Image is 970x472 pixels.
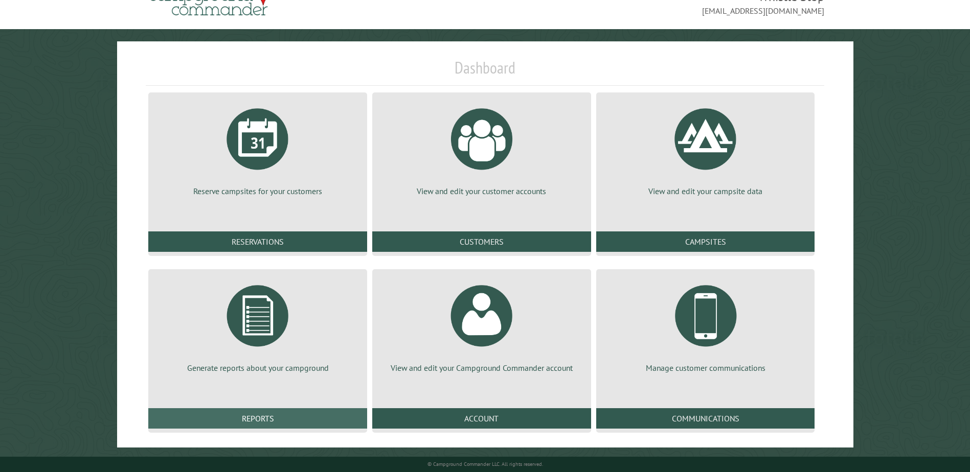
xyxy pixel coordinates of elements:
a: View and edit your Campground Commander account [385,277,579,373]
a: Generate reports about your campground [161,277,355,373]
a: Manage customer communications [608,277,803,373]
a: Campsites [596,231,815,252]
p: View and edit your customer accounts [385,185,579,197]
a: Reports [148,408,367,429]
p: Generate reports about your campground [161,362,355,373]
p: View and edit your Campground Commander account [385,362,579,373]
small: © Campground Commander LLC. All rights reserved. [427,461,543,467]
p: Manage customer communications [608,362,803,373]
a: Customers [372,231,591,252]
a: View and edit your customer accounts [385,101,579,197]
p: View and edit your campsite data [608,185,803,197]
a: Communications [596,408,815,429]
a: View and edit your campsite data [608,101,803,197]
a: Account [372,408,591,429]
a: Reservations [148,231,367,252]
h1: Dashboard [146,58,824,86]
p: Reserve campsites for your customers [161,185,355,197]
a: Reserve campsites for your customers [161,101,355,197]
